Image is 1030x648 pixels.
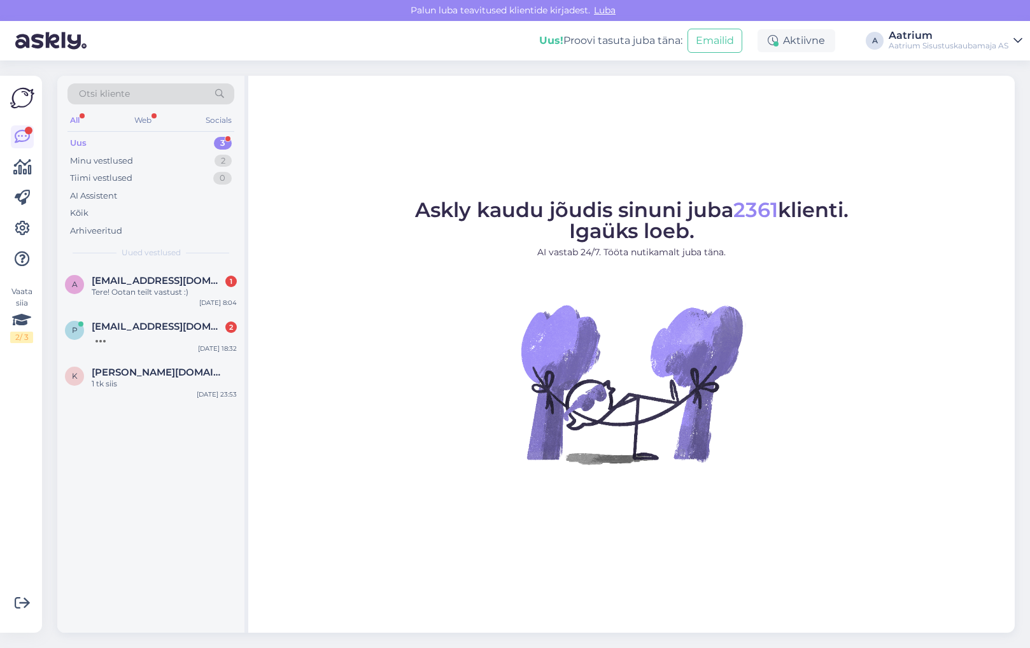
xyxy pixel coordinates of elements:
[215,155,232,167] div: 2
[70,190,117,202] div: AI Assistent
[72,279,78,289] span: a
[92,321,224,332] span: pille.heinla@gmail.com
[10,332,33,343] div: 2 / 3
[733,197,778,222] span: 2361
[92,275,224,286] span: aschutting@gmail.com
[70,172,132,185] div: Tiimi vestlused
[70,137,87,150] div: Uus
[590,4,619,16] span: Luba
[199,298,237,307] div: [DATE] 8:04
[198,344,237,353] div: [DATE] 18:32
[67,112,82,129] div: All
[539,34,563,46] b: Uus!
[72,371,78,381] span: k
[415,246,849,259] p: AI vastab 24/7. Tööta nutikamalt juba täna.
[70,155,133,167] div: Minu vestlused
[688,29,742,53] button: Emailid
[10,86,34,110] img: Askly Logo
[214,137,232,150] div: 3
[225,276,237,287] div: 1
[539,33,682,48] div: Proovi tasuta juba täna:
[92,367,224,378] span: katryna.st@gmail.com
[10,286,33,343] div: Vaata siia
[889,41,1008,51] div: Aatrium Sisustuskaubamaja AS
[132,112,154,129] div: Web
[213,172,232,185] div: 0
[92,378,237,390] div: 1 tk siis
[79,87,130,101] span: Otsi kliente
[889,31,1008,41] div: Aatrium
[889,31,1022,51] a: AatriumAatrium Sisustuskaubamaja AS
[70,207,88,220] div: Kõik
[122,247,181,258] span: Uued vestlused
[866,32,884,50] div: A
[225,321,237,333] div: 2
[415,197,849,243] span: Askly kaudu jõudis sinuni juba klienti. Igaüks loeb.
[203,112,234,129] div: Socials
[92,286,237,298] div: Tere! Ootan teilt vastust :)
[517,269,746,498] img: No Chat active
[197,390,237,399] div: [DATE] 23:53
[70,225,122,237] div: Arhiveeritud
[758,29,835,52] div: Aktiivne
[72,325,78,335] span: p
